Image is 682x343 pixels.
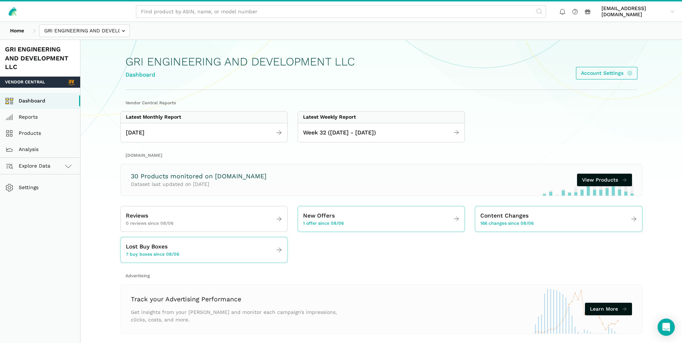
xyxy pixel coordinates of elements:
h1: GRI ENGINEERING AND DEVELOPMENT LLC [125,55,355,68]
h3: 30 Products monitored on [DOMAIN_NAME] [131,172,266,181]
a: Reviews 0 reviews since 08/06 [121,209,287,229]
span: View Products [582,176,618,184]
span: Explore Data [8,162,50,170]
h2: Advertising [125,273,637,279]
h2: [DOMAIN_NAME] [125,152,637,159]
h2: Vendor Central Reports [125,100,637,106]
span: Week 32 ([DATE] - [DATE]) [303,128,376,137]
p: Get insights from your [PERSON_NAME] and monitor each campaign’s impressions, clicks, costs, and ... [131,308,341,324]
span: Learn More [590,305,618,313]
span: 7 buy boxes since 08/06 [126,251,179,258]
p: Dataset last updated on [DATE] [131,180,266,188]
span: [EMAIL_ADDRESS][DOMAIN_NAME] [601,5,668,18]
a: [EMAIL_ADDRESS][DOMAIN_NAME] [599,4,677,19]
span: 166 changes since 08/06 [480,220,534,227]
span: Lost Buy Boxes [126,242,168,251]
a: New Offers 1 offer since 08/06 [298,209,464,229]
a: Week 32 ([DATE] - [DATE]) [298,126,464,140]
div: Dashboard [125,70,355,79]
a: Learn More [585,303,632,315]
div: Latest Monthly Report [126,114,181,120]
span: New Offers [303,211,335,220]
span: 1 offer since 08/06 [303,220,344,227]
span: Content Changes [480,211,528,220]
span: Vendor Central [5,79,45,86]
span: [DATE] [126,128,145,137]
a: [DATE] [121,126,287,140]
a: Home [5,24,29,37]
a: Lost Buy Boxes 7 buy boxes since 08/06 [121,240,287,260]
div: GRI ENGINEERING AND DEVELOPMENT LLC [5,45,75,72]
input: Find product by ASIN, name, or model number [136,5,546,18]
span: 0 reviews since 08/06 [126,220,173,227]
a: Account Settings [576,67,637,79]
div: Latest Weekly Report [303,114,356,120]
span: Reviews [126,211,148,220]
h3: Track your Advertising Performance [131,295,341,304]
div: Open Intercom Messenger [658,319,675,336]
a: Content Changes 166 changes since 08/06 [475,209,642,229]
input: GRI ENGINEERING AND DEVELOPMENT LLC [39,24,130,37]
a: View Products [577,174,632,186]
